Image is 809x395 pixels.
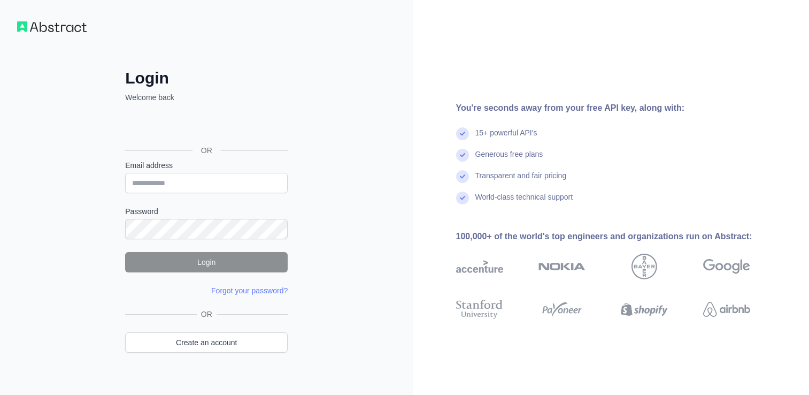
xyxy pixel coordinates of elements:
img: airbnb [703,298,750,321]
img: Workflow [17,21,87,32]
img: check mark [456,192,469,204]
div: Transparent and fair pricing [475,170,567,192]
a: Forgot your password? [211,286,288,295]
a: Create an account [125,332,288,353]
img: check mark [456,149,469,162]
div: You're seconds away from your free API key, along with: [456,102,784,115]
img: google [703,254,750,279]
img: accenture [456,254,503,279]
div: Generous free plans [475,149,543,170]
div: 100,000+ of the world's top engineers and organizations run on Abstract: [456,230,784,243]
label: Password [125,206,288,217]
div: 15+ powerful API's [475,127,537,149]
label: Email address [125,160,288,171]
img: bayer [631,254,657,279]
iframe: Sign in with Google Button [120,115,291,138]
img: check mark [456,127,469,140]
h2: Login [125,69,288,88]
img: payoneer [538,298,585,321]
img: nokia [538,254,585,279]
img: stanford university [456,298,503,321]
p: Welcome back [125,92,288,103]
img: check mark [456,170,469,183]
img: shopify [621,298,668,321]
span: OR [192,145,221,156]
span: OR [197,309,217,320]
div: World-class technical support [475,192,573,213]
button: Login [125,252,288,272]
